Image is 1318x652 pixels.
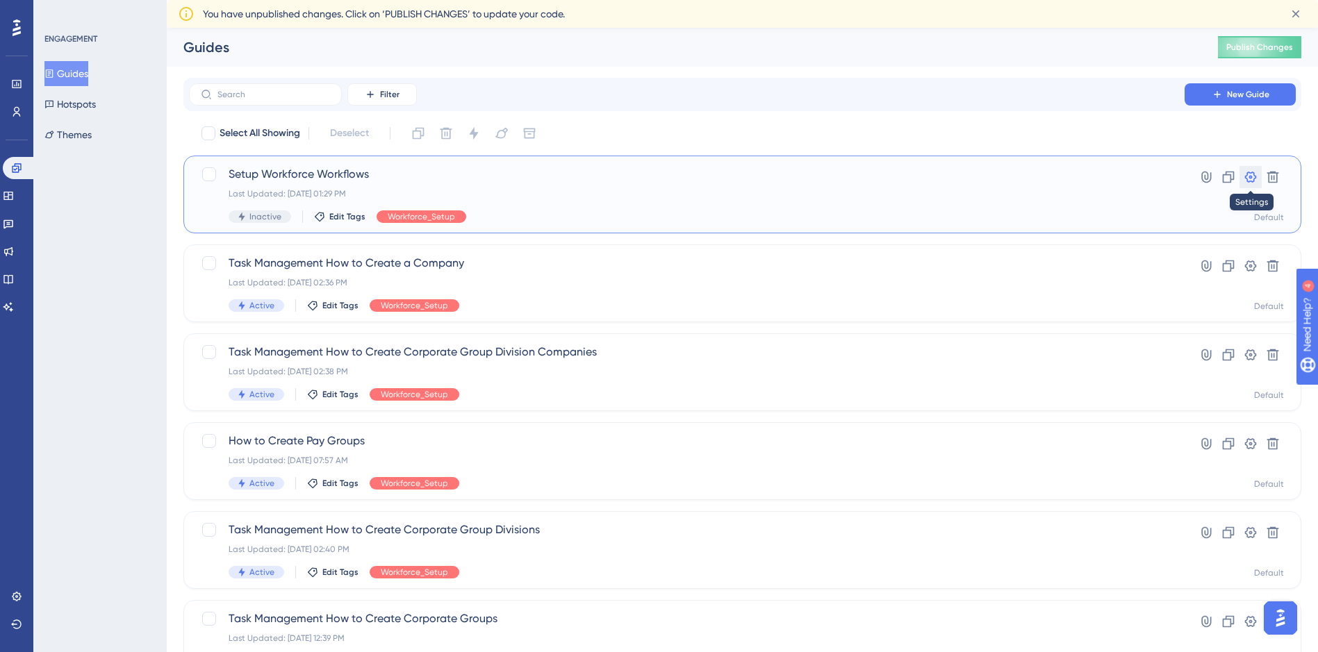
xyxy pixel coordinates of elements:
[44,92,96,117] button: Hotspots
[44,61,88,86] button: Guides
[322,478,359,489] span: Edit Tags
[217,90,330,99] input: Search
[1254,301,1284,312] div: Default
[1254,212,1284,223] div: Default
[1260,597,1301,639] iframe: UserGuiding AI Assistant Launcher
[249,389,274,400] span: Active
[381,300,448,311] span: Workforce_Setup
[229,366,1145,377] div: Last Updated: [DATE] 02:38 PM
[229,277,1145,288] div: Last Updated: [DATE] 02:36 PM
[229,255,1145,271] span: Task Management How to Create a Company
[329,211,365,222] span: Edit Tags
[314,211,365,222] button: Edit Tags
[249,567,274,578] span: Active
[97,7,101,18] div: 4
[381,567,448,578] span: Workforce_Setup
[203,6,565,22] span: You have unpublished changes. Click on ‘PUBLISH CHANGES’ to update your code.
[1218,36,1301,58] button: Publish Changes
[229,521,1145,538] span: Task Management How to Create Corporate Group Divisions
[1185,83,1296,106] button: New Guide
[381,478,448,489] span: Workforce_Setup
[1226,42,1293,53] span: Publish Changes
[307,300,359,311] button: Edit Tags
[229,188,1145,199] div: Last Updated: [DATE] 01:29 PM
[380,89,399,100] span: Filter
[229,455,1145,466] div: Last Updated: [DATE] 07:57 AM
[322,300,359,311] span: Edit Tags
[229,433,1145,449] span: How to Create Pay Groups
[1227,89,1269,100] span: New Guide
[229,544,1145,555] div: Last Updated: [DATE] 02:40 PM
[229,610,1145,627] span: Task Management How to Create Corporate Groups
[388,211,455,222] span: Workforce_Setup
[220,125,300,142] span: Select All Showing
[249,300,274,311] span: Active
[249,478,274,489] span: Active
[1254,478,1284,490] div: Default
[229,344,1145,360] span: Task Management How to Create Corporate Group Division Companies
[249,211,281,222] span: Inactive
[307,567,359,578] button: Edit Tags
[183,37,1183,57] div: Guides
[44,33,97,44] div: ENGAGEMENT
[322,389,359,400] span: Edit Tags
[307,478,359,489] button: Edit Tags
[1254,390,1284,401] div: Default
[44,122,92,147] button: Themes
[322,567,359,578] span: Edit Tags
[307,389,359,400] button: Edit Tags
[381,389,448,400] span: Workforce_Setup
[1254,567,1284,578] div: Default
[318,121,381,146] button: Deselect
[33,3,87,20] span: Need Help?
[229,633,1145,644] div: Last Updated: [DATE] 12:39 PM
[330,125,369,142] span: Deselect
[229,166,1145,183] span: Setup Workforce Workflows
[347,83,417,106] button: Filter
